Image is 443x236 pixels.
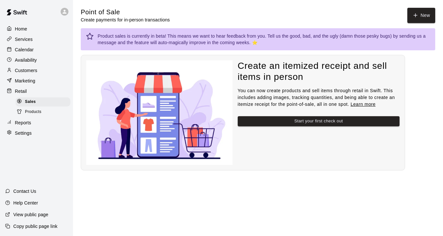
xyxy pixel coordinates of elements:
a: Retail [5,86,68,96]
span: Sales [25,99,36,105]
p: Home [15,26,27,32]
p: Copy public page link [13,223,57,230]
a: Marketing [5,76,68,86]
a: Settings [5,128,68,138]
h5: Point of Sale [81,8,170,17]
div: Products [16,107,70,117]
p: Settings [15,130,32,136]
p: Marketing [15,78,35,84]
a: Availability [5,55,68,65]
a: Services [5,34,68,44]
p: Services [15,36,33,43]
p: Help Center [13,200,38,206]
a: Customers [5,66,68,75]
p: Retail [15,88,27,94]
a: Home [5,24,68,34]
a: Reports [5,118,68,128]
p: Reports [15,119,31,126]
p: Availability [15,57,37,63]
a: Sales [16,97,73,107]
div: Product sales is currently in beta! This means we want to hear feedback from you. Tell us the goo... [98,30,430,48]
span: Products [25,109,42,115]
span: You can now create products and sell items through retail in Swift. This includes adding images, ... [238,88,395,107]
p: Contact Us [13,188,36,194]
h4: Create an itemized receipt and sell items in person [238,60,400,83]
a: Calendar [5,45,68,55]
p: View public page [13,211,48,218]
a: Learn more [351,102,376,107]
p: Customers [15,67,37,74]
p: Calendar [15,46,34,53]
button: New [407,8,435,23]
img: Nothing to see here [86,60,233,165]
button: Start your first check out [238,116,400,126]
a: sending us a message [98,33,425,45]
a: Products [16,107,73,117]
div: Sales [16,97,70,106]
p: Create payments for in-person transactions [81,17,170,23]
